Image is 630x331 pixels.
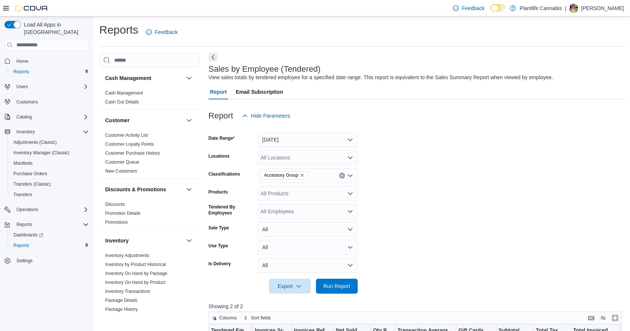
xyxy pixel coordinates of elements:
span: Transfers [10,190,89,199]
p: [PERSON_NAME] [581,4,624,13]
a: Reports [10,241,32,250]
span: Inventory On Hand by Package [105,270,167,276]
a: New Customers [105,168,137,174]
span: Inventory [13,127,89,136]
button: Catalog [1,112,92,122]
a: Feedback [450,1,488,16]
div: Amanda Weese [569,4,578,13]
a: Feedback [143,25,181,40]
a: Inventory Transactions [105,289,150,294]
h3: Report [209,111,233,120]
button: Remove Accessory Group from selection in this group [300,173,304,177]
span: Run Report [323,282,350,290]
button: Clear input [339,173,345,179]
a: Adjustments (Classic) [10,138,60,147]
button: All [258,258,358,273]
a: Home [13,57,31,66]
a: Inventory by Product Historical [105,262,166,267]
button: Purchase Orders [7,168,92,179]
label: Products [209,189,228,195]
span: Export [273,279,306,294]
span: Reports [13,220,89,229]
span: Operations [13,205,89,214]
a: Dashboards [10,231,46,239]
h3: Customer [105,117,129,124]
button: Adjustments (Classic) [7,137,92,148]
button: Hide Parameters [239,108,293,123]
span: Promotion Details [105,210,141,216]
p: | [565,4,566,13]
button: Inventory [1,127,92,137]
button: Transfers [7,189,92,200]
a: Cash Out Details [105,99,139,105]
label: Tendered By Employees [209,204,255,216]
div: Discounts & Promotions [99,200,200,230]
button: Open list of options [347,191,353,197]
span: Hide Parameters [251,112,290,120]
button: Users [1,81,92,92]
a: Package Details [105,298,138,303]
span: Manifests [13,160,32,166]
a: Discounts [105,202,125,207]
button: Sort fields [241,313,274,322]
span: Load All Apps in [GEOGRAPHIC_DATA] [21,21,89,36]
button: Export [269,279,311,294]
button: Next [209,53,217,62]
label: Is Delivery [209,261,231,267]
div: Cash Management [99,89,200,109]
span: Reports [10,241,89,250]
button: All [258,240,358,255]
label: Use Type [209,243,228,249]
a: Dashboards [7,230,92,240]
button: Reports [1,219,92,230]
button: Run Report [316,279,358,294]
img: Cova [15,4,48,12]
div: View sales totals by tendered employee for a specified date range. This report is equivalent to t... [209,74,553,81]
button: Cash Management [105,74,183,82]
span: Home [16,58,28,64]
button: Discounts & Promotions [105,186,183,193]
label: Locations [209,153,230,159]
span: Customers [16,99,38,105]
span: Users [16,84,28,90]
span: Customer Loyalty Points [105,141,154,147]
p: Showing 2 of 2 [209,303,626,310]
label: Classifications [209,171,240,177]
span: Report [210,84,227,99]
button: Columns [209,313,240,322]
a: Package History [105,307,138,312]
span: Transfers (Classic) [13,181,51,187]
h3: Cash Management [105,74,151,82]
span: Settings [16,258,32,264]
button: Customer [105,117,183,124]
a: Customer Purchase History [105,151,160,156]
span: Inventory Manager (Classic) [13,150,69,156]
span: Cash Management [105,90,143,96]
button: Manifests [7,158,92,168]
span: Purchase Orders [10,169,89,178]
span: Discounts [105,201,125,207]
button: Display options [599,313,608,322]
button: Home [1,55,92,66]
button: Discounts & Promotions [185,185,194,194]
span: Promotions [105,219,128,225]
button: All [258,222,358,237]
span: Reports [10,67,89,76]
span: Operations [16,207,38,213]
button: Reports [7,240,92,251]
span: Product Expirations [105,315,144,321]
a: Customer Activity List [105,133,148,138]
h3: Inventory [105,237,129,244]
span: Reports [13,242,29,248]
span: Users [13,82,89,91]
span: Transfers (Classic) [10,180,89,189]
a: Transfers [10,190,35,199]
span: Home [13,56,89,65]
a: Manifests [10,159,35,168]
span: Manifests [10,159,89,168]
button: Open list of options [347,155,353,161]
